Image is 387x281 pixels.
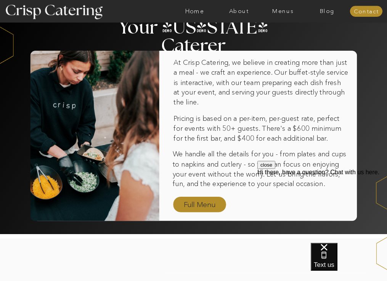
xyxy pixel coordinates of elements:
a: Full Menu [181,199,218,211]
h2: Your [US_STATE] Caterer [117,19,270,32]
iframe: podium webchat widget bubble [311,243,387,281]
iframe: podium webchat widget prompt [257,161,387,252]
a: Menus [261,8,305,14]
a: Contact [350,8,382,15]
p: At Crisp Catering, we believe in creating more than just a meal - we craft an experience. Our buf... [173,58,348,120]
a: Blog [305,8,349,14]
a: Home [173,8,217,14]
p: We handle all the details for you - from plates and cups to napkins and cutlery - so you can focu... [173,149,350,189]
p: Pricing is based on a per-item, per-guest rate, perfect for events with 50+ guests. There's a $60... [173,114,348,144]
a: About [217,8,261,14]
